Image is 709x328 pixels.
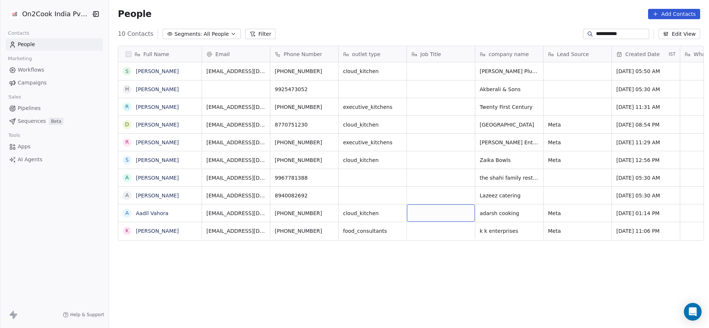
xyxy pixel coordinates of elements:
span: [EMAIL_ADDRESS][DOMAIN_NAME] [206,68,266,75]
div: S [126,156,129,164]
span: [PERSON_NAME] Enterprise [480,139,539,146]
span: AI Agents [18,156,42,163]
span: [EMAIL_ADDRESS][DOMAIN_NAME] [206,156,266,164]
a: [PERSON_NAME] [136,122,179,128]
span: All People [203,30,229,38]
span: [EMAIL_ADDRESS][DOMAIN_NAME] [206,139,266,146]
button: Filter [245,29,276,39]
span: People [118,8,151,20]
div: A [126,191,129,199]
span: Lazeez catering [480,192,539,199]
span: Help & Support [70,312,104,318]
span: Contacts [5,28,32,39]
span: Sales [5,92,24,103]
a: Apps [6,141,103,153]
span: executive_kitchens [343,139,402,146]
span: [EMAIL_ADDRESS][DOMAIN_NAME] [206,103,266,111]
span: IST [669,51,676,57]
span: [PHONE_NUMBER] [275,227,334,235]
a: [PERSON_NAME] [136,193,179,198]
span: cloud_kitchen [343,210,402,217]
span: [DATE] 05:30 AM [616,86,675,93]
span: 9925473052 [275,86,334,93]
span: [DATE] 08:54 PM [616,121,675,128]
div: Job Title [407,46,475,62]
span: [DATE] 11:31 AM [616,103,675,111]
span: Created Date [625,51,660,58]
span: Full Name [143,51,169,58]
span: Zaika Bowls [480,156,539,164]
span: Pipelines [18,104,41,112]
span: [DATE] 11:06 PM [616,227,675,235]
img: on2cook%20logo-04%20copy.jpg [10,10,19,18]
span: adarsh cooking [480,210,539,217]
div: R [125,138,129,146]
span: Marketing [5,53,35,64]
span: Lead Source [557,51,589,58]
span: Meta [548,156,607,164]
span: outlet type [352,51,380,58]
span: [EMAIL_ADDRESS][DOMAIN_NAME] [206,121,266,128]
div: s [126,68,129,75]
span: 9967781388 [275,174,334,182]
span: Meta [548,227,607,235]
span: Sequences [18,117,46,125]
div: D [125,121,129,128]
span: [PHONE_NUMBER] [275,103,334,111]
span: [PHONE_NUMBER] [275,210,334,217]
span: [GEOGRAPHIC_DATA] [480,121,539,128]
span: [DATE] 11:29 AM [616,139,675,146]
span: Meta [548,210,607,217]
div: company name [475,46,543,62]
span: On2Cook India Pvt. Ltd. [22,9,89,19]
a: Help & Support [63,312,104,318]
span: People [18,41,35,48]
span: cloud_kitchen [343,68,402,75]
span: [EMAIL_ADDRESS][DOMAIN_NAME] [206,227,266,235]
div: Created DateIST [612,46,680,62]
span: [EMAIL_ADDRESS][DOMAIN_NAME] [206,174,266,182]
span: [DATE] 05:30 AM [616,174,675,182]
span: [EMAIL_ADDRESS][DOMAIN_NAME] [206,192,266,199]
a: AI Agents [6,153,103,166]
span: company name [489,51,529,58]
span: Workflows [18,66,44,74]
a: Pipelines [6,102,103,114]
span: 10 Contacts [118,30,153,38]
span: Twenty First Century [480,103,539,111]
div: Open Intercom Messenger [684,303,702,321]
a: Aadil Vahora [136,210,168,216]
span: Email [215,51,230,58]
a: [PERSON_NAME] [136,86,179,92]
span: [DATE] 12:56 PM [616,156,675,164]
a: [PERSON_NAME] [136,104,179,110]
div: H [125,85,129,93]
span: [PERSON_NAME] Plumbing WORKS [480,68,539,75]
a: SequencesBeta [6,115,103,127]
span: Meta [548,139,607,146]
span: Job Title [420,51,441,58]
div: A [126,209,129,217]
div: outlet type [339,46,407,62]
span: k k enterprises [480,227,539,235]
a: [PERSON_NAME] [136,68,179,74]
div: grid [118,62,202,317]
a: Campaigns [6,77,103,89]
div: Phone Number [270,46,338,62]
button: Add Contacts [648,9,700,19]
a: [PERSON_NAME] [136,157,179,163]
a: [PERSON_NAME] [136,228,179,234]
span: Phone Number [284,51,322,58]
span: [PHONE_NUMBER] [275,139,334,146]
span: 8940082692 [275,192,334,199]
span: food_consultants [343,227,402,235]
span: Beta [49,118,64,125]
div: Email [202,46,270,62]
span: Akberali & Sons [480,86,539,93]
span: [DATE] 01:14 PM [616,210,675,217]
button: Edit View [658,29,700,39]
a: [PERSON_NAME] [136,139,179,145]
span: Apps [18,143,31,151]
span: Campaigns [18,79,47,87]
a: People [6,38,103,51]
